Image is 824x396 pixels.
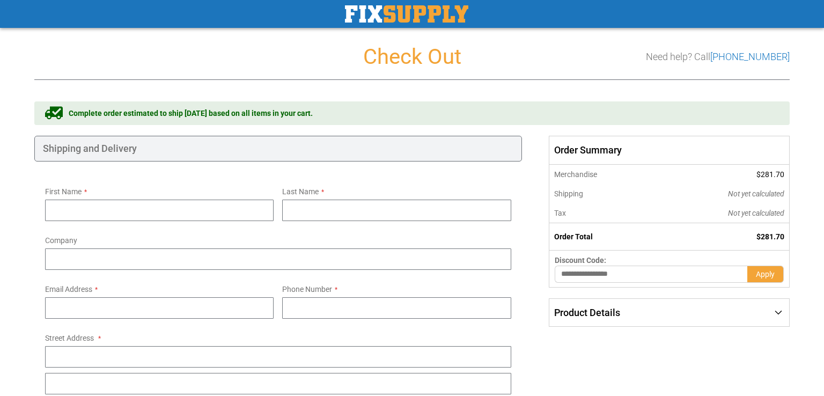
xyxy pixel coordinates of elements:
[710,51,790,62] a: [PHONE_NUMBER]
[728,209,784,217] span: Not yet calculated
[756,232,784,241] span: $281.70
[34,45,790,69] h1: Check Out
[756,270,775,278] span: Apply
[345,5,468,23] a: store logo
[45,236,77,245] span: Company
[69,108,313,119] span: Complete order estimated to ship [DATE] based on all items in your cart.
[45,187,82,196] span: First Name
[282,285,332,294] span: Phone Number
[728,189,784,198] span: Not yet calculated
[549,203,656,223] th: Tax
[756,170,784,179] span: $281.70
[549,136,790,165] span: Order Summary
[555,256,606,265] span: Discount Code:
[747,266,784,283] button: Apply
[282,187,319,196] span: Last Name
[549,165,656,184] th: Merchandise
[554,189,583,198] span: Shipping
[554,307,620,318] span: Product Details
[345,5,468,23] img: Fix Industrial Supply
[34,136,522,162] div: Shipping and Delivery
[45,334,94,342] span: Street Address
[646,52,790,62] h3: Need help? Call
[554,232,593,241] strong: Order Total
[45,285,92,294] span: Email Address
